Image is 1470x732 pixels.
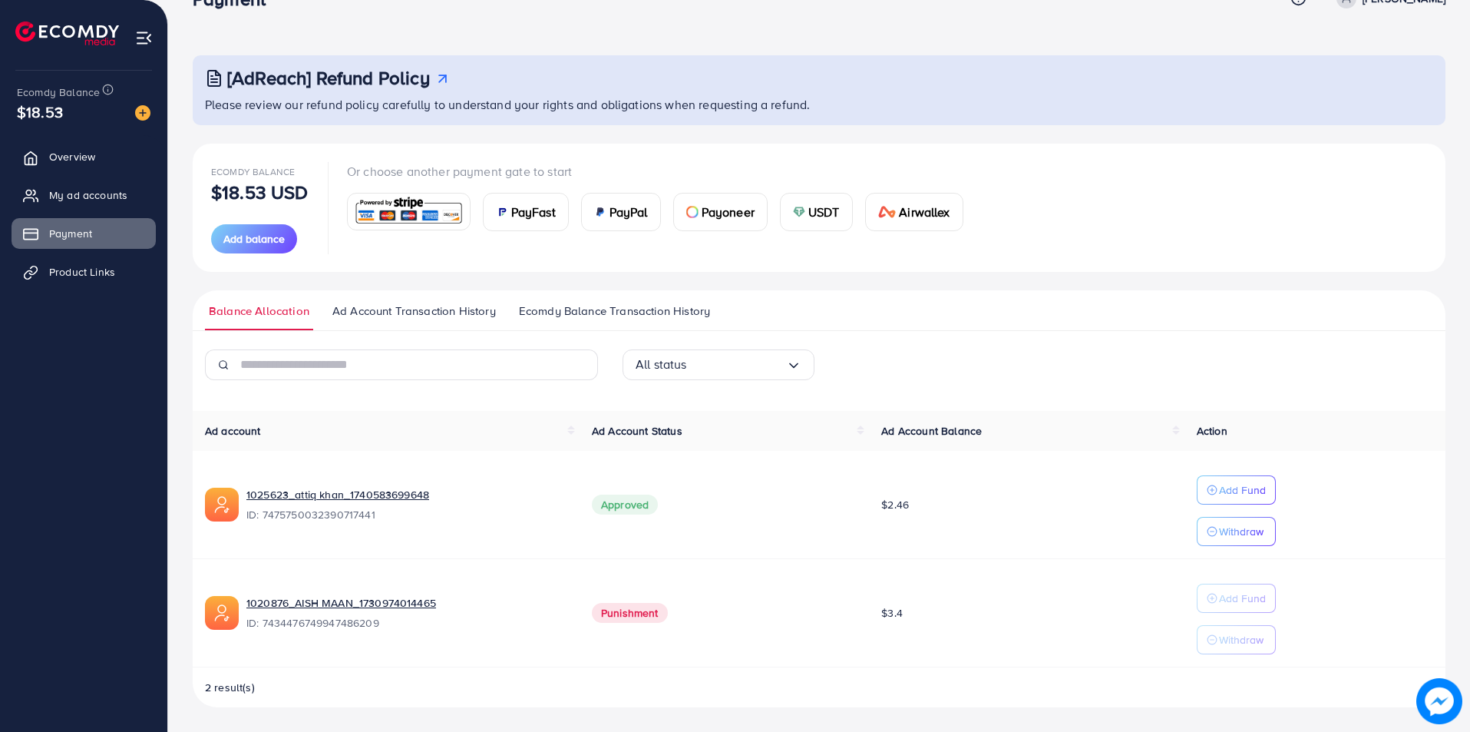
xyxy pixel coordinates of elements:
span: $18.53 [17,101,63,123]
span: Product Links [49,264,115,280]
span: Overview [49,149,95,164]
button: Add Fund [1197,475,1276,505]
p: Withdraw [1219,522,1264,541]
img: card [793,206,805,218]
img: card [686,206,699,218]
span: Payment [49,226,92,241]
span: Ad Account Balance [881,423,982,439]
p: Add Fund [1219,481,1266,499]
a: cardAirwallex [865,193,963,231]
a: cardPayPal [581,193,661,231]
img: card [496,206,508,218]
p: Add Fund [1219,589,1266,608]
div: <span class='underline'>1025623_attiq khan_1740583699648</span></br>7475750032390717441 [246,487,567,522]
img: ic-ads-acc.e4c84228.svg [205,488,239,522]
div: <span class='underline'>1020876_AISH MAAN_1730974014465</span></br>7434476749947486209 [246,595,567,631]
a: My ad accounts [12,180,156,210]
a: 1025623_attiq khan_1740583699648 [246,487,429,502]
button: Withdraw [1197,517,1276,546]
img: card [352,195,465,228]
button: Withdraw [1197,625,1276,654]
a: card [347,193,471,230]
img: card [878,206,897,218]
span: My ad accounts [49,187,127,203]
span: USDT [808,203,840,221]
img: image [135,105,150,121]
span: Ad Account Transaction History [332,303,496,320]
img: logo [15,22,119,45]
h3: [AdReach] Refund Policy [227,67,430,89]
span: Airwallex [899,203,950,221]
span: Ecomdy Balance Transaction History [519,303,710,320]
img: menu [135,29,153,47]
span: Ad account [205,423,261,439]
button: Add Fund [1197,584,1276,613]
p: $18.53 USD [211,183,309,201]
a: Overview [12,141,156,172]
a: 1020876_AISH MAAN_1730974014465 [246,595,436,611]
img: image [1416,678,1462,724]
span: $3.4 [881,605,903,621]
span: Approved [592,495,658,515]
img: card [594,206,606,218]
span: ID: 7475750032390717441 [246,507,567,522]
span: Ecomdy Balance [211,165,295,178]
a: Product Links [12,257,156,287]
p: Withdraw [1219,631,1264,649]
span: Add balance [223,231,285,247]
span: ID: 7434476749947486209 [246,615,567,631]
button: Add balance [211,224,297,253]
span: 2 result(s) [205,680,255,695]
img: ic-ads-acc.e4c84228.svg [205,596,239,630]
a: cardPayFast [483,193,569,231]
span: PayPal [609,203,648,221]
input: Search for option [687,353,786,376]
p: Please review our refund policy carefully to understand your rights and obligations when requesti... [205,95,1436,114]
span: Payoneer [702,203,755,221]
span: All status [636,353,687,376]
a: cardUSDT [780,193,853,231]
p: Or choose another payment gate to start [347,162,976,181]
a: Payment [12,218,156,249]
span: Ad Account Status [592,423,682,439]
span: Punishment [592,603,668,623]
div: Search for option [623,349,814,380]
a: cardPayoneer [673,193,768,231]
span: Action [1197,423,1227,439]
span: PayFast [511,203,556,221]
span: Ecomdy Balance [17,84,100,100]
span: $2.46 [881,497,909,512]
span: Balance Allocation [209,303,309,320]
